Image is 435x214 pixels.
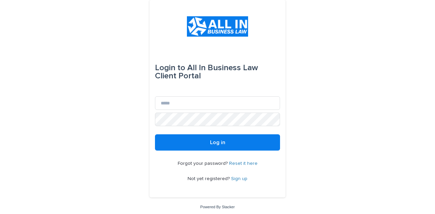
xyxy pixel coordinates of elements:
[155,64,185,72] span: Login to
[187,16,248,37] img: tZFo3tXJTahZtpq23GXw
[210,140,225,145] span: Log in
[200,205,234,209] a: Powered By Stacker
[178,161,229,166] span: Forgot your password?
[229,161,258,166] a: Reset it here
[188,176,231,181] span: Not yet registered?
[231,176,247,181] a: Sign up
[155,134,280,151] button: Log in
[155,58,280,85] div: All In Business Law Client Portal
